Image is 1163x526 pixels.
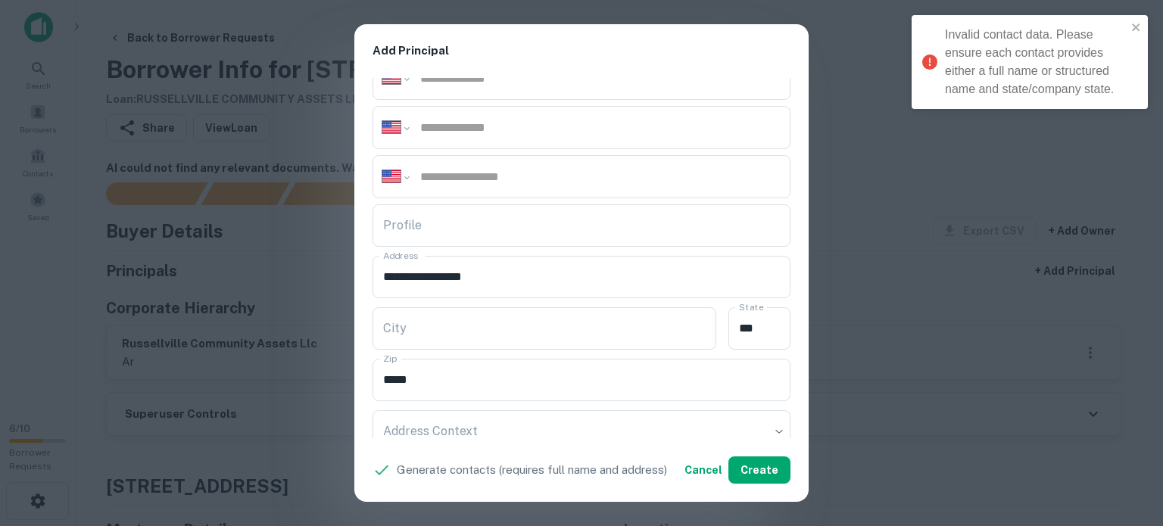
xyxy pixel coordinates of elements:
[1131,21,1142,36] button: close
[1087,405,1163,478] iframe: Chat Widget
[678,456,728,484] button: Cancel
[728,456,790,484] button: Create
[383,352,397,365] label: Zip
[383,249,418,262] label: Address
[373,410,790,453] div: ​
[945,26,1127,98] div: Invalid contact data. Please ensure each contact provides either a full name or structured name a...
[739,300,763,313] label: State
[397,461,667,479] p: Generate contacts (requires full name and address)
[354,24,809,78] h2: Add Principal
